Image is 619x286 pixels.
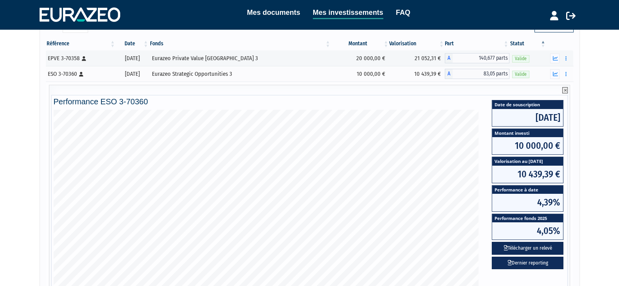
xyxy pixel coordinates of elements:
div: Eurazeo Private Value [GEOGRAPHIC_DATA] 3 [152,54,328,63]
th: Valorisation: activer pour trier la colonne par ordre croissant [389,37,445,50]
th: Date: activer pour trier la colonne par ordre croissant [116,37,149,50]
div: ESO 3-70360 [48,70,113,78]
div: [DATE] [119,70,146,78]
span: 4,05% [492,222,563,240]
img: 1732889491-logotype_eurazeo_blanc_rvb.png [40,7,120,21]
button: Télécharger un relevé [492,242,563,255]
td: 21 052,31 € [389,50,445,66]
th: Part: activer pour trier la colonne par ordre croissant [445,37,509,50]
a: FAQ [396,7,410,18]
td: 10 439,39 € [389,66,445,82]
a: Mes documents [247,7,300,18]
a: Mes investissements [313,7,383,19]
span: 140,677 parts [453,53,509,63]
div: A - Eurazeo Private Value Europe 3 [445,53,509,63]
div: [DATE] [119,54,146,63]
i: [Français] Personne physique [82,56,86,61]
span: 83,05 parts [453,69,509,79]
span: A [445,69,453,79]
div: Eurazeo Strategic Opportunities 3 [152,70,328,78]
span: 10 439,39 € [492,166,563,183]
h4: Performance ESO 3-70360 [54,97,566,106]
th: Référence : activer pour trier la colonne par ordre croissant [46,37,116,50]
span: 10 000,00 € [492,137,563,154]
span: Performance à date [492,186,563,194]
th: Montant: activer pour trier la colonne par ordre croissant [331,37,389,50]
span: Date de souscription [492,100,563,109]
span: A [445,53,453,63]
span: [DATE] [492,109,563,126]
i: [Français] Personne physique [79,72,83,77]
div: A - Eurazeo Strategic Opportunities 3 [445,69,509,79]
span: Valorisation au [DATE] [492,157,563,165]
div: EPVE 3-70358 [48,54,113,63]
a: Dernier reporting [492,257,563,270]
span: Valide [512,71,529,78]
td: 10 000,00 € [331,66,389,82]
th: Statut : activer pour trier la colonne par ordre d&eacute;croissant [509,37,547,50]
span: 4,39% [492,194,563,211]
th: Fonds: activer pour trier la colonne par ordre croissant [149,37,331,50]
span: Montant investi [492,129,563,137]
span: Performance fonds 2025 [492,214,563,222]
span: Valide [512,55,529,63]
td: 20 000,00 € [331,50,389,66]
